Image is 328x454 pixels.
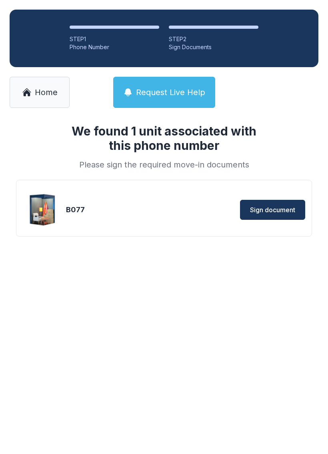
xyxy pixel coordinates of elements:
div: STEP 1 [70,35,159,43]
span: Home [35,87,58,98]
div: Please sign the required move-in documents [62,159,266,170]
span: Request Live Help [136,87,205,98]
span: Sign document [250,205,295,215]
div: Sign Documents [169,43,258,51]
div: Phone Number [70,43,159,51]
div: B077 [66,204,162,215]
div: STEP 2 [169,35,258,43]
h1: We found 1 unit associated with this phone number [62,124,266,153]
